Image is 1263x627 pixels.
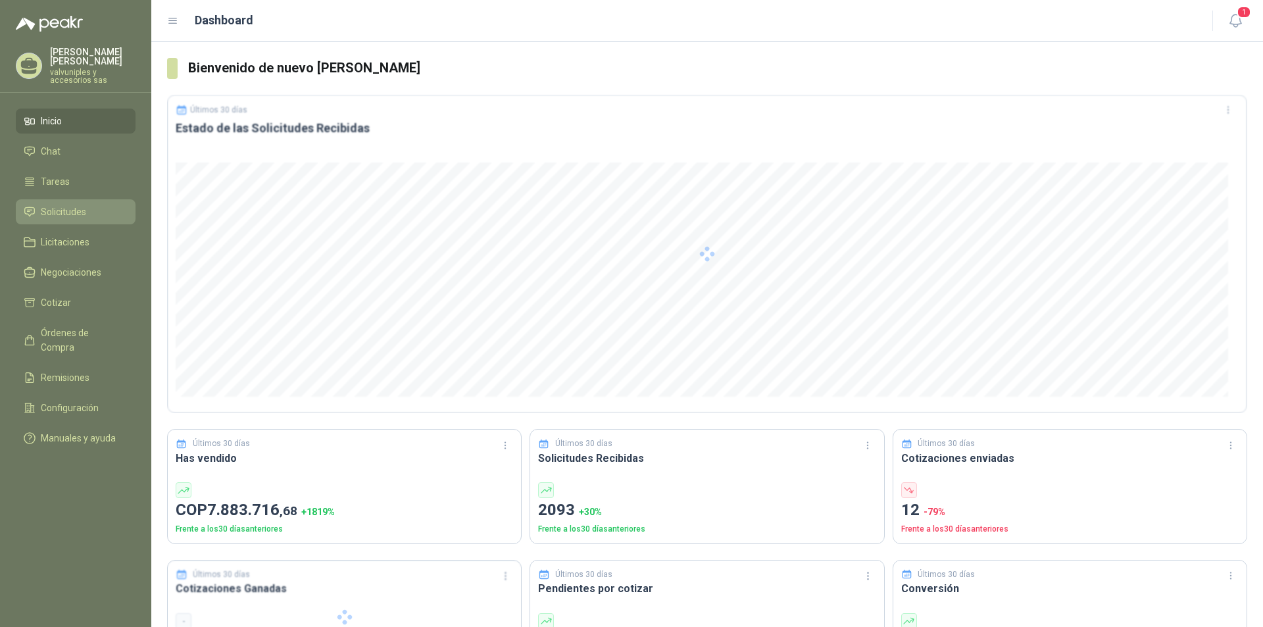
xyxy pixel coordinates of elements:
[901,450,1239,466] h3: Cotizaciones enviadas
[41,370,89,385] span: Remisiones
[16,16,83,32] img: Logo peakr
[579,507,602,517] span: + 30 %
[193,438,250,450] p: Últimos 30 días
[50,47,136,66] p: [PERSON_NAME] [PERSON_NAME]
[16,169,136,194] a: Tareas
[918,438,975,450] p: Últimos 30 días
[16,230,136,255] a: Licitaciones
[188,58,1247,78] h3: Bienvenido de nuevo [PERSON_NAME]
[41,205,86,219] span: Solicitudes
[555,568,612,581] p: Últimos 30 días
[1224,9,1247,33] button: 1
[16,365,136,390] a: Remisiones
[924,507,945,517] span: -79 %
[207,501,297,519] span: 7.883.716
[41,265,101,280] span: Negociaciones
[16,320,136,360] a: Órdenes de Compra
[16,395,136,420] a: Configuración
[538,523,876,536] p: Frente a los 30 días anteriores
[41,235,89,249] span: Licitaciones
[538,450,876,466] h3: Solicitudes Recibidas
[41,174,70,189] span: Tareas
[16,260,136,285] a: Negociaciones
[901,498,1239,523] p: 12
[555,438,612,450] p: Últimos 30 días
[41,144,61,159] span: Chat
[195,11,253,30] h1: Dashboard
[1237,6,1251,18] span: 1
[280,503,297,518] span: ,68
[50,68,136,84] p: valvuniples y accesorios sas
[41,114,62,128] span: Inicio
[16,290,136,315] a: Cotizar
[41,326,123,355] span: Órdenes de Compra
[901,523,1239,536] p: Frente a los 30 días anteriores
[41,401,99,415] span: Configuración
[16,109,136,134] a: Inicio
[176,523,513,536] p: Frente a los 30 días anteriores
[41,431,116,445] span: Manuales y ayuda
[301,507,335,517] span: + 1819 %
[16,426,136,451] a: Manuales y ayuda
[176,450,513,466] h3: Has vendido
[538,498,876,523] p: 2093
[918,568,975,581] p: Últimos 30 días
[901,580,1239,597] h3: Conversión
[16,199,136,224] a: Solicitudes
[41,295,71,310] span: Cotizar
[176,498,513,523] p: COP
[16,139,136,164] a: Chat
[538,580,876,597] h3: Pendientes por cotizar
